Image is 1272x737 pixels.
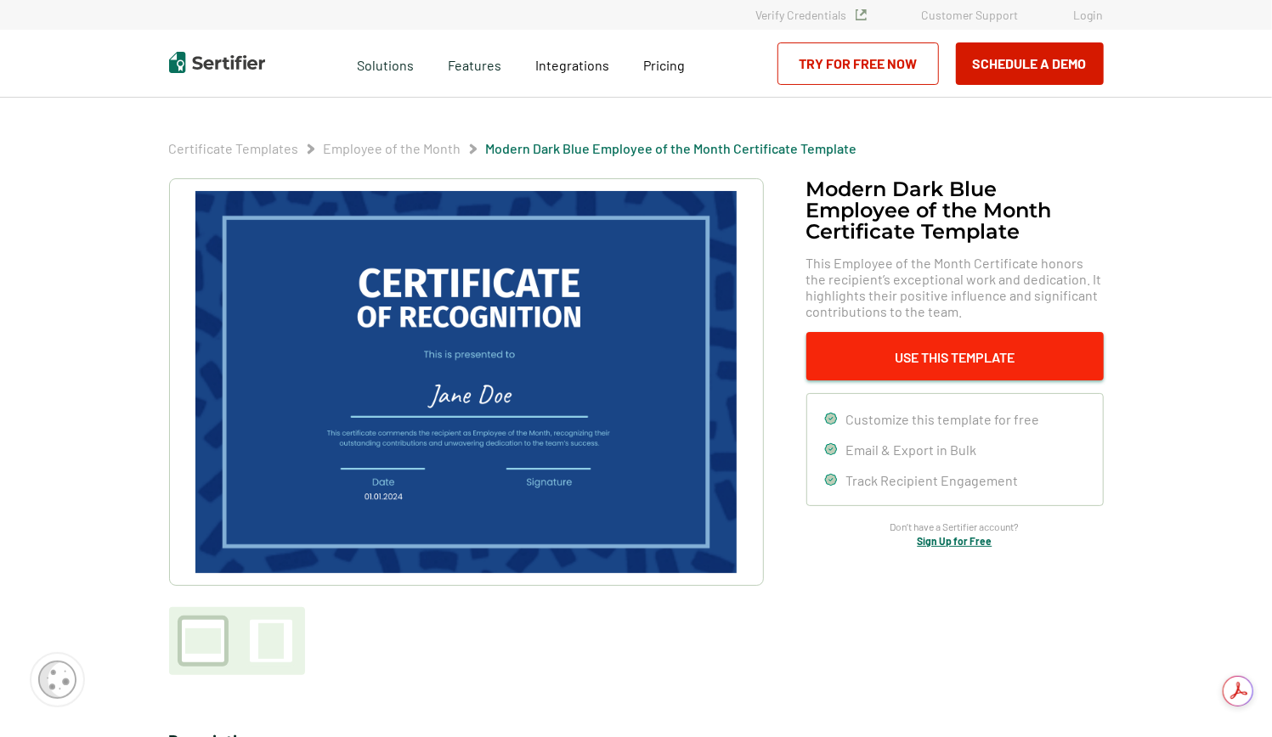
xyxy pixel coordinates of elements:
[169,140,857,157] div: Breadcrumb
[1187,655,1272,737] iframe: Chat Widget
[643,53,685,74] a: Pricing
[643,57,685,73] span: Pricing
[846,472,1019,488] span: Track Recipient Engagement
[448,53,501,74] span: Features
[806,332,1104,380] button: Use This Template
[756,8,867,22] a: Verify Credentials
[324,140,461,156] a: Employee of the Month
[324,140,461,157] span: Employee of the Month
[1074,8,1104,22] a: Login
[922,8,1019,22] a: Customer Support
[169,140,299,156] a: Certificate Templates
[486,140,857,157] span: Modern Dark Blue Employee of the Month Certificate Template
[918,535,992,547] a: Sign Up for Free
[806,255,1104,319] span: This Employee of the Month Certificate honors the recipient’s exceptional work and dedication. It...
[856,9,867,20] img: Verified
[38,661,76,699] img: Cookie Popup Icon
[195,191,736,573] img: Modern Dark Blue Employee of the Month Certificate Template
[357,53,414,74] span: Solutions
[169,140,299,157] span: Certificate Templates
[535,53,609,74] a: Integrations
[806,178,1104,242] h1: Modern Dark Blue Employee of the Month Certificate Template
[890,519,1020,535] span: Don’t have a Sertifier account?
[846,411,1040,427] span: Customize this template for free
[777,42,939,85] a: Try for Free Now
[956,42,1104,85] button: Schedule a Demo
[535,57,609,73] span: Integrations
[169,52,265,73] img: Sertifier | Digital Credentialing Platform
[486,140,857,156] a: Modern Dark Blue Employee of the Month Certificate Template
[846,442,977,458] span: Email & Export in Bulk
